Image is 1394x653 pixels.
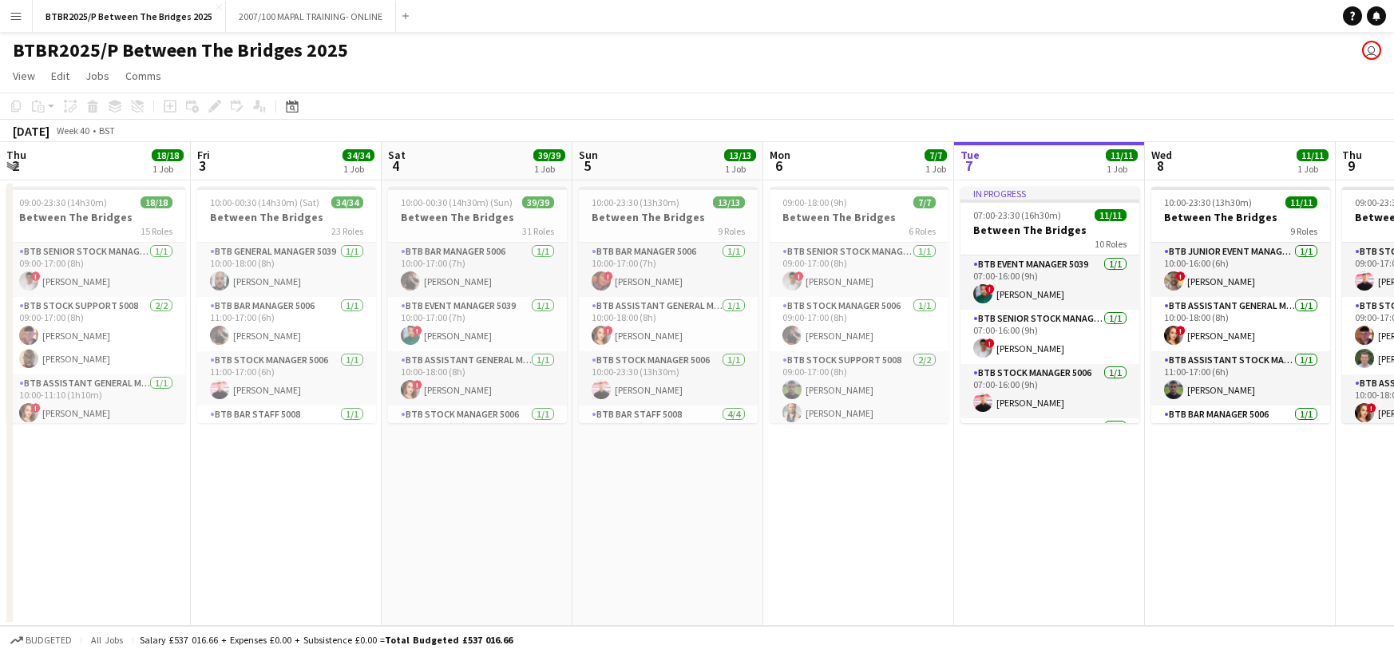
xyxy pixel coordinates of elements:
h3: Between The Bridges [960,223,1139,237]
a: Edit [45,65,76,86]
app-card-role: BTB Senior Stock Manager 50061/109:00-17:00 (8h)![PERSON_NAME] [770,243,948,297]
span: ! [604,326,613,335]
span: ! [31,403,41,413]
span: ! [604,271,613,281]
span: All jobs [88,634,126,646]
button: Budgeted [8,631,74,649]
span: 3 [195,156,210,175]
h3: Between The Bridges [388,210,567,224]
app-card-role: BTB Stock support 50082/209:00-17:00 (8h)[PERSON_NAME][PERSON_NAME] [770,351,948,429]
div: BST [99,125,115,137]
a: View [6,65,42,86]
app-card-role: BTB Stock Manager 50061/110:00-18:00 (8h) [388,406,567,460]
span: Mon [770,148,790,162]
app-job-card: 10:00-00:30 (14h30m) (Sat)34/34Between The Bridges23 RolesBTB General Manager 50391/110:00-18:00 ... [197,187,376,423]
span: 9 Roles [1290,225,1317,237]
app-card-role: BTB Bar Manager 50061/111:00-23:30 (12h30m) [1151,406,1330,460]
span: Fri [197,148,210,162]
h1: BTBR2025/P Between The Bridges 2025 [13,38,348,62]
span: Edit [51,69,69,83]
app-card-role: BTB Stock Manager 50061/111:00-17:00 (6h)[PERSON_NAME] [197,351,376,406]
span: 6 [767,156,790,175]
span: 11/11 [1106,149,1138,161]
span: 11/11 [1285,196,1317,208]
span: 39/39 [522,196,554,208]
span: 9 [1340,156,1362,175]
app-job-card: 10:00-23:30 (13h30m)13/13Between The Bridges9 RolesBTB Bar Manager 50061/110:00-17:00 (7h)![PERSO... [579,187,758,423]
span: ! [985,338,995,348]
span: Sat [388,148,406,162]
span: View [13,69,35,83]
span: 13/13 [724,149,756,161]
h3: Between The Bridges [770,210,948,224]
app-job-card: 09:00-18:00 (9h)7/7Between The Bridges6 RolesBTB Senior Stock Manager 50061/109:00-17:00 (8h)![PE... [770,187,948,423]
span: Thu [6,148,26,162]
app-card-role: BTB Bar Manager 50061/110:00-17:00 (7h)[PERSON_NAME] [388,243,567,297]
app-card-role: BTB Senior Stock Manager 50061/109:00-17:00 (8h)![PERSON_NAME] [6,243,185,297]
app-card-role: BTB Assistant General Manager 50061/110:00-18:00 (8h)![PERSON_NAME] [388,351,567,406]
span: 9 Roles [718,225,745,237]
h3: Between The Bridges [197,210,376,224]
app-card-role: BTB Assistant General Manager 50061/110:00-18:00 (8h)![PERSON_NAME] [1151,297,1330,351]
span: ! [31,271,41,281]
span: 10:00-23:30 (13h30m) [592,196,679,208]
span: 10:00-23:30 (13h30m) [1164,196,1252,208]
span: 07:00-23:30 (16h30m) [973,209,1061,221]
app-card-role: BTB Assistant General Manager 50061/110:00-11:10 (1h10m)![PERSON_NAME] [6,374,185,429]
app-job-card: 09:00-23:30 (14h30m)18/18Between The Bridges15 RolesBTB Senior Stock Manager 50061/109:00-17:00 (... [6,187,185,423]
span: Jobs [85,69,109,83]
span: 15 Roles [141,225,172,237]
span: 31 Roles [522,225,554,237]
app-job-card: In progress07:00-23:30 (16h30m)11/11Between The Bridges10 RolesBTB Event Manager 50391/107:00-16:... [960,187,1139,423]
button: BTBR2025/P Between The Bridges 2025 [33,1,226,32]
app-card-role: BTB Stock Manager 50061/107:00-16:00 (9h)[PERSON_NAME] [960,364,1139,418]
span: 5 [576,156,598,175]
span: 10 Roles [1095,238,1127,250]
div: In progress [960,187,1139,200]
app-card-role: BTB Bar Manager 50061/110:00-17:00 (7h)![PERSON_NAME] [579,243,758,297]
span: ! [985,284,995,294]
div: 1 Job [1297,163,1328,175]
span: 13/13 [713,196,745,208]
app-card-role: BTB Stock support 50081/1 [960,418,1139,473]
app-card-role: BTB Bar Manager 50061/111:00-17:00 (6h)[PERSON_NAME] [197,297,376,351]
a: Comms [119,65,168,86]
div: [DATE] [13,123,50,139]
span: 6 Roles [909,225,936,237]
span: ! [794,271,804,281]
button: 2007/100 MAPAL TRAINING- ONLINE [226,1,396,32]
span: ! [1176,326,1186,335]
span: 7/7 [913,196,936,208]
span: 7/7 [925,149,947,161]
span: 23 Roles [331,225,363,237]
span: 34/34 [343,149,374,161]
div: 1 Job [725,163,755,175]
h3: Between The Bridges [1151,210,1330,224]
span: Total Budgeted £537 016.66 [385,634,513,646]
app-card-role: BTB Stock support 50082/209:00-17:00 (8h)[PERSON_NAME][PERSON_NAME] [6,297,185,374]
span: 09:00-18:00 (9h) [782,196,847,208]
div: 1 Job [925,163,946,175]
span: ! [413,326,422,335]
app-user-avatar: Amy Cane [1362,41,1381,60]
div: 1 Job [534,163,564,175]
span: 8 [1149,156,1172,175]
app-card-role: BTB General Manager 50391/110:00-18:00 (8h)[PERSON_NAME] [197,243,376,297]
h3: Between The Bridges [6,210,185,224]
span: 11/11 [1095,209,1127,221]
span: 39/39 [533,149,565,161]
a: Jobs [79,65,116,86]
app-card-role: BTB Assistant General Manager 50061/110:00-18:00 (8h)![PERSON_NAME] [579,297,758,351]
span: 10:00-00:30 (14h30m) (Sun) [401,196,513,208]
span: 10:00-00:30 (14h30m) (Sat) [210,196,319,208]
div: Salary £537 016.66 + Expenses £0.00 + Subsistence £0.00 = [140,634,513,646]
span: 18/18 [141,196,172,208]
div: 1 Job [1107,163,1137,175]
span: Thu [1342,148,1362,162]
span: 09:00-23:30 (14h30m) [19,196,107,208]
span: ! [1367,403,1376,413]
